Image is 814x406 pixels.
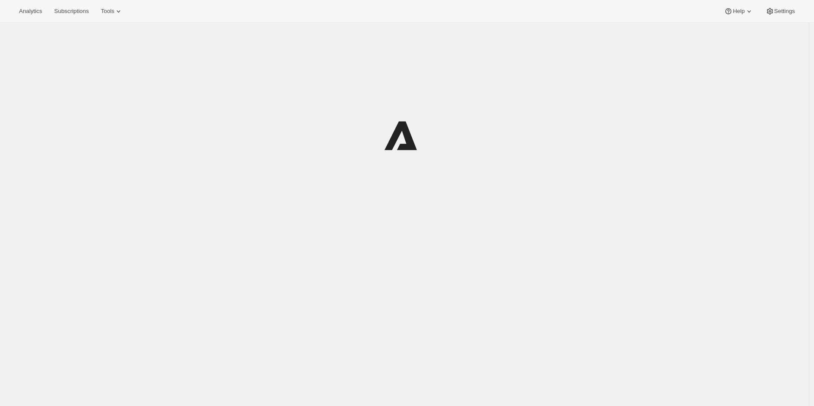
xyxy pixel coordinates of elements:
button: Tools [96,5,128,17]
button: Analytics [14,5,47,17]
span: Help [733,8,744,15]
span: Tools [101,8,114,15]
span: Subscriptions [54,8,89,15]
button: Subscriptions [49,5,94,17]
button: Settings [760,5,800,17]
button: Help [719,5,758,17]
span: Analytics [19,8,42,15]
span: Settings [774,8,795,15]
